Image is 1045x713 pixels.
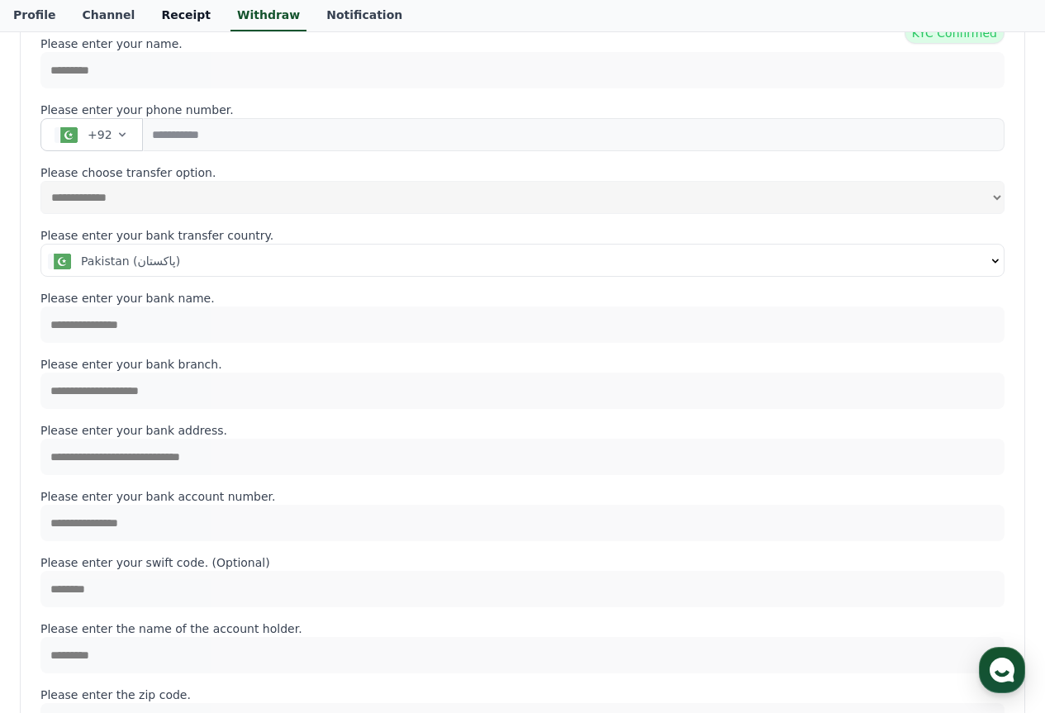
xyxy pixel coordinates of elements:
[40,422,1005,439] p: Please enter your bank address.
[40,227,1005,244] p: Please enter your bank transfer country.
[40,36,1005,52] p: Please enter your name.
[40,164,1005,181] p: Please choose transfer option.
[40,554,1005,571] p: Please enter your swift code. (Optional)
[137,549,186,563] span: Messages
[109,524,213,565] a: Messages
[245,549,285,562] span: Settings
[213,524,317,565] a: Settings
[40,102,1005,118] p: Please enter your phone number.
[40,290,1005,307] p: Please enter your bank name.
[5,524,109,565] a: Home
[40,687,1005,703] p: Please enter the zip code.
[40,356,1005,373] p: Please enter your bank branch.
[42,549,71,562] span: Home
[905,22,1005,44] span: KYC Confirmed
[81,253,180,269] span: Pakistan (‫پاکستان‬‎)
[88,126,112,143] span: +92
[40,620,1005,637] p: Please enter the name of the account holder.
[40,488,1005,505] p: Please enter your bank account number.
